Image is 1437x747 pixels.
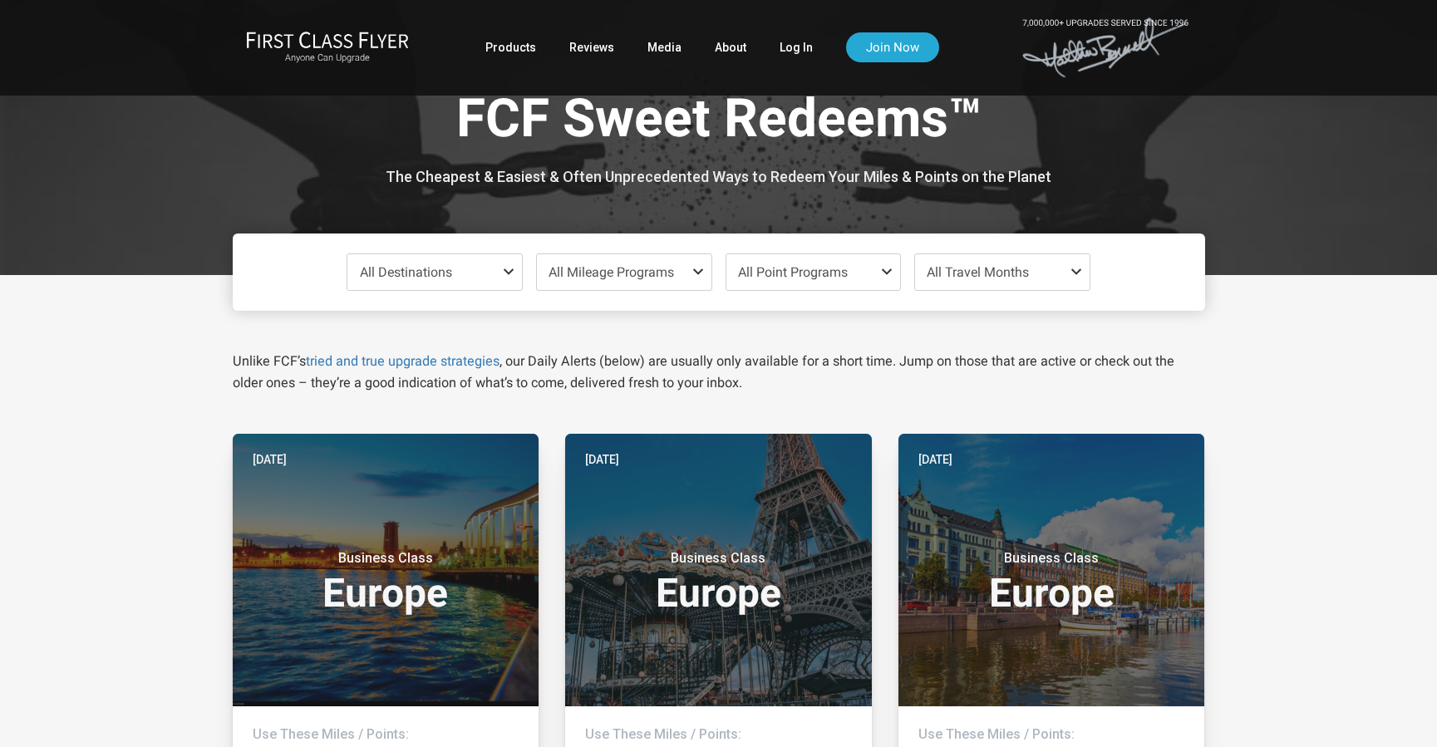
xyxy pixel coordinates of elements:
a: Join Now [846,32,939,62]
h3: Europe [585,550,852,613]
time: [DATE] [918,450,952,469]
a: Media [647,32,682,62]
span: All Destinations [360,264,452,280]
a: Reviews [569,32,614,62]
h4: Use These Miles / Points: [253,726,519,743]
img: First Class Flyer [246,31,409,48]
h1: FCF Sweet Redeems™ [245,90,1193,154]
h3: Europe [918,550,1185,613]
p: Unlike FCF’s , our Daily Alerts (below) are usually only available for a short time. Jump on thos... [233,351,1205,394]
h4: Use These Miles / Points: [918,726,1185,743]
a: Log In [780,32,813,62]
time: [DATE] [253,450,287,469]
small: Business Class [614,550,822,567]
span: All Mileage Programs [549,264,674,280]
a: tried and true upgrade strategies [306,353,500,369]
h4: Use These Miles / Points: [585,726,852,743]
a: First Class FlyerAnyone Can Upgrade [246,31,409,64]
small: Business Class [282,550,490,567]
a: Products [485,32,536,62]
a: About [715,32,746,62]
h3: The Cheapest & Easiest & Often Unprecedented Ways to Redeem Your Miles & Points on the Planet [245,169,1193,185]
small: Business Class [947,550,1155,567]
h3: Europe [253,550,519,613]
span: All Travel Months [927,264,1029,280]
small: Anyone Can Upgrade [246,52,409,64]
time: [DATE] [585,450,619,469]
span: All Point Programs [738,264,848,280]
